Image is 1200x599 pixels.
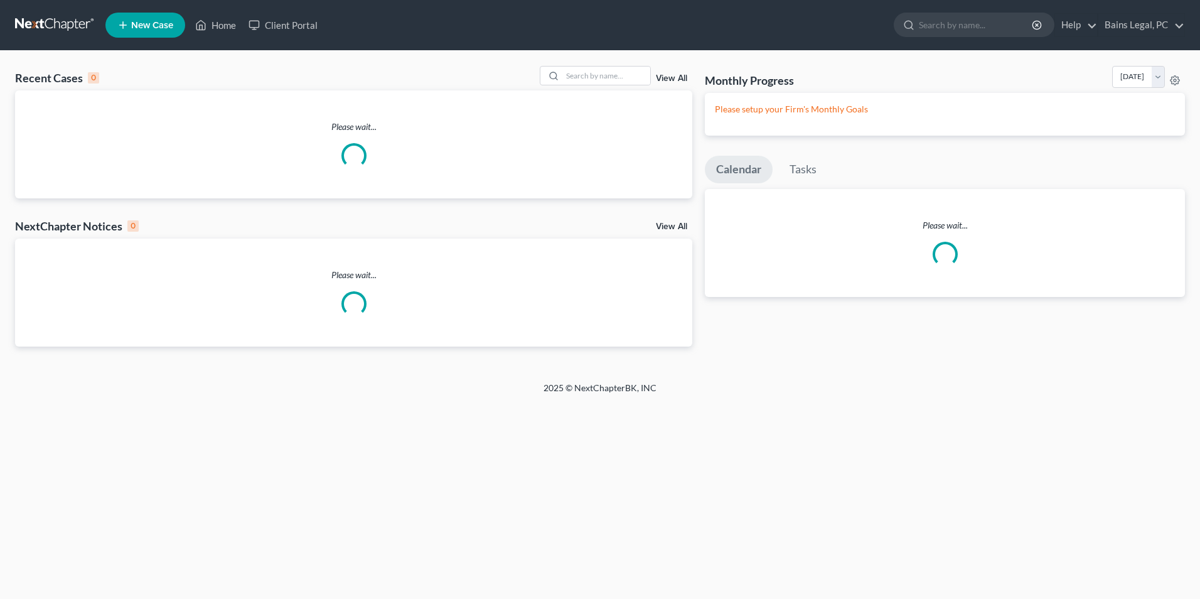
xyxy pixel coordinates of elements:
span: New Case [131,21,173,30]
input: Search by name... [562,67,650,85]
div: Recent Cases [15,70,99,85]
a: View All [656,74,687,83]
div: 0 [127,220,139,232]
a: Client Portal [242,14,324,36]
a: Tasks [778,156,828,183]
a: Home [189,14,242,36]
a: Calendar [705,156,773,183]
p: Please setup your Firm's Monthly Goals [715,103,1175,116]
p: Please wait... [705,219,1185,232]
div: 2025 © NextChapterBK, INC [242,382,958,404]
a: View All [656,222,687,231]
div: NextChapter Notices [15,219,139,234]
div: 0 [88,72,99,84]
h3: Monthly Progress [705,73,794,88]
a: Bains Legal, PC [1098,14,1184,36]
p: Please wait... [15,269,692,281]
p: Please wait... [15,121,692,133]
input: Search by name... [919,13,1034,36]
a: Help [1055,14,1097,36]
